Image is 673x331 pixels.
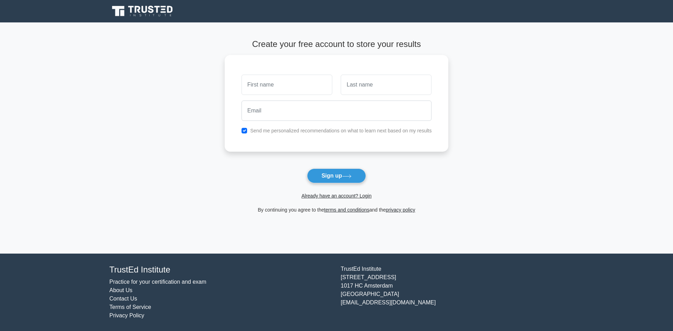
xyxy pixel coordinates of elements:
a: Already have an account? Login [301,193,372,199]
div: TrustEd Institute [STREET_ADDRESS] 1017 HC Amsterdam [GEOGRAPHIC_DATA] [EMAIL_ADDRESS][DOMAIN_NAME] [336,265,568,320]
a: Terms of Service [109,304,151,310]
a: privacy policy [386,207,415,213]
h4: Create your free account to store your results [225,39,449,49]
a: Privacy Policy [109,312,144,318]
label: Send me personalized recommendations on what to learn next based on my results [250,128,432,133]
a: Practice for your certification and exam [109,279,206,285]
input: Last name [341,75,431,95]
button: Sign up [307,168,366,183]
a: About Us [109,287,132,293]
input: First name [242,75,332,95]
h4: TrustEd Institute [109,265,332,275]
div: By continuing you agree to the and the [220,206,453,214]
a: Contact Us [109,296,137,302]
input: Email [242,101,432,121]
a: terms and conditions [324,207,369,213]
